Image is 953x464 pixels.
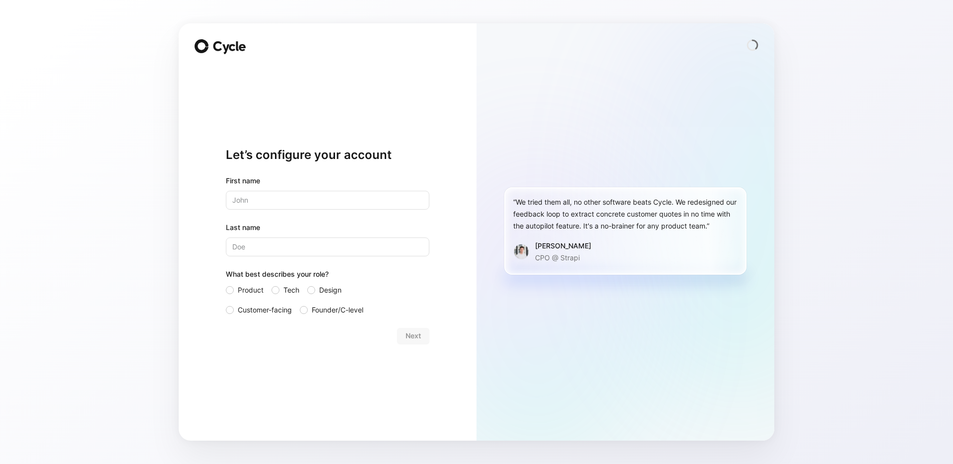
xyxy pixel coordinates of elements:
span: Design [319,284,341,296]
span: Tech [283,284,299,296]
div: “We tried them all, no other software beats Cycle. We redesigned our feedback loop to extract con... [513,196,738,232]
div: [PERSON_NAME] [535,240,591,252]
span: Product [238,284,264,296]
label: Last name [226,222,429,233]
input: John [226,191,429,210]
div: What best describes your role? [226,268,429,284]
span: Customer-facing [238,304,292,316]
input: Doe [226,237,429,256]
span: Founder/C-level [312,304,363,316]
div: First name [226,175,429,187]
p: CPO @ Strapi [535,252,591,264]
h1: Let’s configure your account [226,147,429,163]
